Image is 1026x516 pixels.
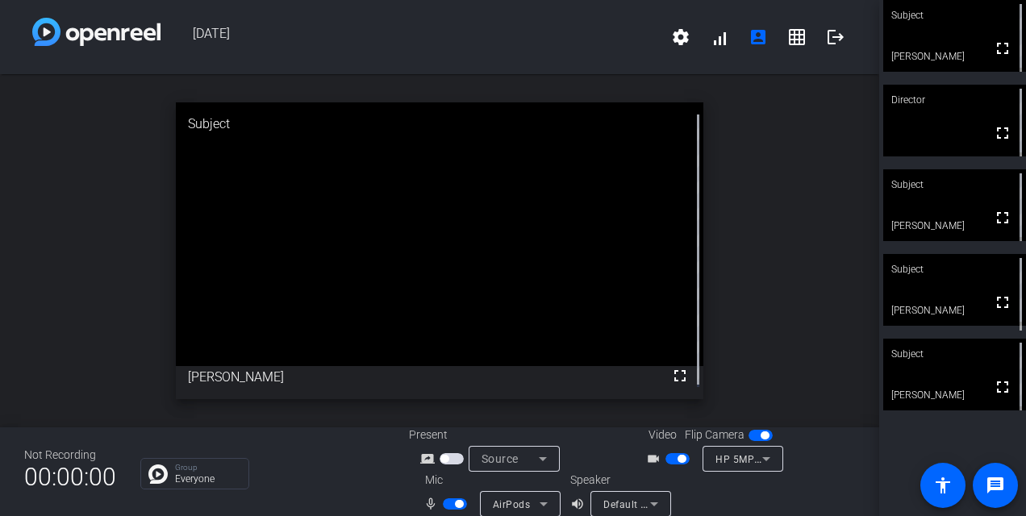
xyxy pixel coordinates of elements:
[176,102,703,146] div: Subject
[670,366,690,385] mat-icon: fullscreen
[175,474,240,484] p: Everyone
[883,85,1026,115] div: Director
[409,427,570,443] div: Present
[24,447,116,464] div: Not Recording
[570,494,590,514] mat-icon: volume_up
[603,497,684,510] span: Default - AirPods
[933,476,953,495] mat-icon: accessibility
[787,27,807,47] mat-icon: grid_on
[409,472,570,489] div: Mic
[175,464,240,472] p: Group
[993,39,1012,58] mat-icon: fullscreen
[482,452,519,465] span: Source
[24,457,116,497] span: 00:00:00
[148,464,168,484] img: Chat Icon
[883,339,1026,369] div: Subject
[883,254,1026,285] div: Subject
[32,18,161,46] img: white-gradient.svg
[671,27,690,47] mat-icon: settings
[826,27,845,47] mat-icon: logout
[646,449,665,468] mat-icon: videocam_outline
[570,472,667,489] div: Speaker
[993,208,1012,227] mat-icon: fullscreen
[883,169,1026,200] div: Subject
[423,494,443,514] mat-icon: mic_none
[420,449,440,468] mat-icon: screen_share_outline
[986,476,1005,495] mat-icon: message
[649,427,677,443] span: Video
[685,427,744,443] span: Flip Camera
[993,123,1012,143] mat-icon: fullscreen
[993,293,1012,312] mat-icon: fullscreen
[993,377,1012,397] mat-icon: fullscreen
[161,18,661,56] span: [DATE]
[700,18,739,56] button: signal_cellular_alt
[715,452,853,465] span: HP 5MP Camera (04f2:b7e9)
[749,27,768,47] mat-icon: account_box
[493,499,531,510] span: AirPods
